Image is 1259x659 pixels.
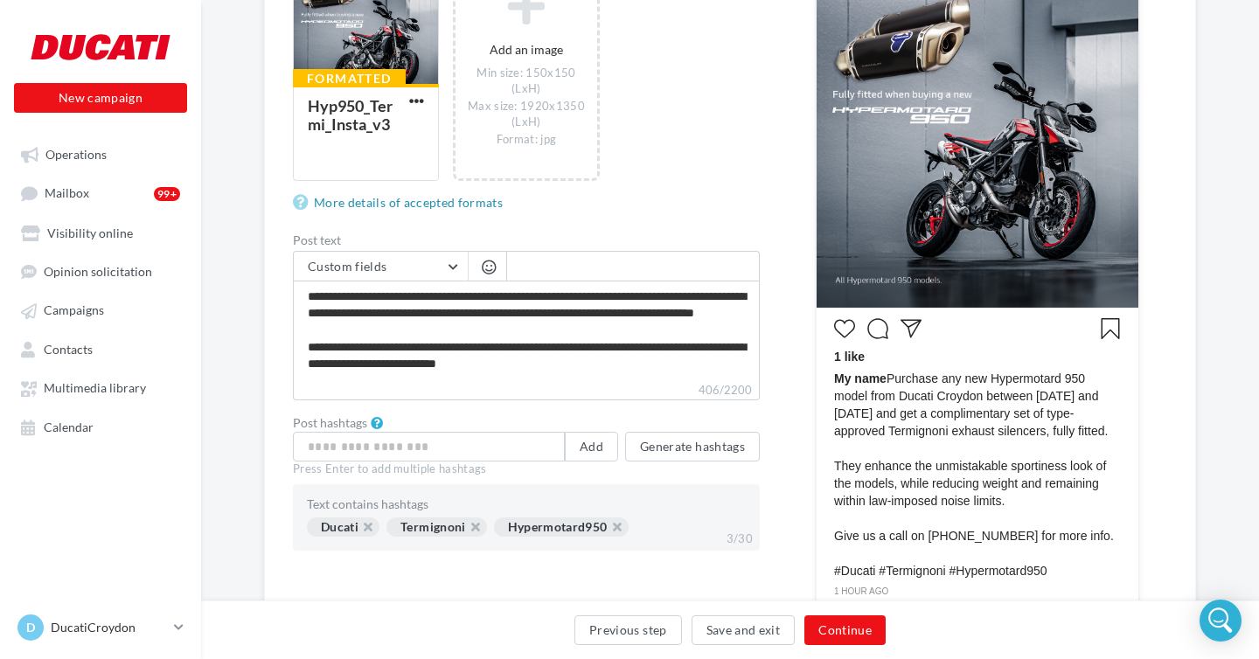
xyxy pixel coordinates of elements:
[308,259,387,274] span: Custom fields
[293,461,760,477] div: Press Enter to add multiple hashtags
[14,611,187,644] a: D DucatiCroydon
[293,234,760,246] label: Post text
[10,255,191,287] a: Opinion solicitation
[386,517,487,537] div: Termignoni
[901,318,922,339] svg: Partager la publication
[565,432,618,461] button: Add
[307,498,746,510] div: Text contains hashtags
[10,294,191,325] a: Campaigns
[10,138,191,170] a: Operations
[294,252,468,281] button: Custom fields
[26,619,35,636] span: D
[804,615,886,645] button: Continue
[10,217,191,248] a: Visibility online
[834,371,887,385] span: My name
[834,584,1121,600] div: 1 hour ago
[44,381,146,396] span: Multimedia library
[720,528,760,551] div: 3/30
[154,187,180,201] div: 99+
[45,186,89,201] span: Mailbox
[293,69,406,88] div: Formatted
[307,517,379,537] div: Ducati
[574,615,682,645] button: Previous step
[293,381,760,400] label: 406/2200
[14,83,187,113] button: New campaign
[51,619,167,636] p: DucatiCroydon
[834,348,1121,370] div: 1 like
[47,225,133,240] span: Visibility online
[494,517,629,537] div: Hypermotard950
[625,432,760,461] button: Generate hashtags
[308,96,393,134] div: Hyp950_Termi_Insta_v3
[1100,318,1121,339] svg: Enregistrer
[10,177,191,209] a: Mailbox99+
[44,264,152,279] span: Opinion solicitation
[10,333,191,364] a: Contacts
[834,318,855,339] svg: J’aime
[44,303,104,318] span: Campaigns
[1200,600,1242,642] div: Open Intercom Messenger
[44,420,94,434] span: Calendar
[10,411,191,442] a: Calendar
[867,318,888,339] svg: Commenter
[834,370,1121,579] span: Purchase any new Hypermotard 950 model from Ducati Croydon between [DATE] and [DATE] and get a co...
[293,192,510,213] a: More details of accepted formats
[293,417,367,429] label: Post hashtags
[45,147,107,162] span: Operations
[10,371,191,403] a: Multimedia library
[692,615,796,645] button: Save and exit
[44,342,93,357] span: Contacts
